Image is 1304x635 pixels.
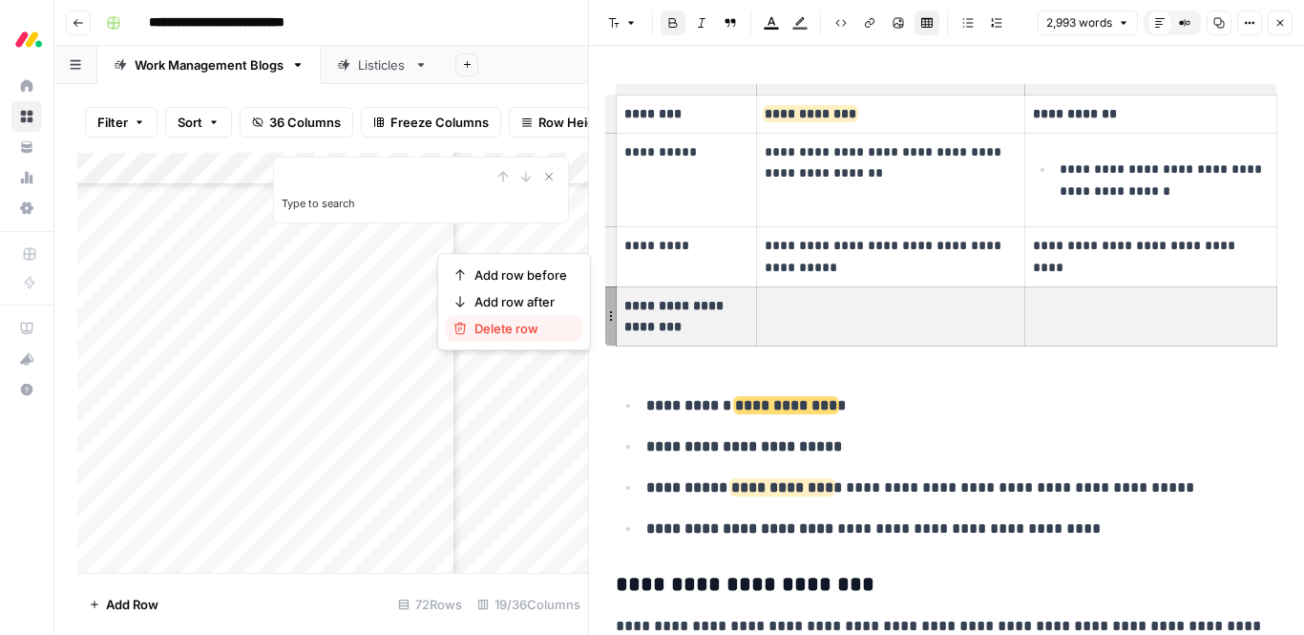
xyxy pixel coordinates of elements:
span: Sort [178,113,202,132]
a: Browse [11,101,42,132]
span: 36 Columns [269,113,341,132]
div: 19/36 Columns [470,589,588,620]
span: Add Row [106,595,158,614]
button: Workspace: Monday.com [11,15,42,63]
span: Delete row [474,319,567,338]
div: Work Management Blogs [135,55,284,74]
a: Home [11,71,42,101]
button: Sort [165,107,232,138]
a: Work Management Blogs [97,46,321,84]
div: 72 Rows [390,589,470,620]
a: Usage [11,162,42,193]
span: Freeze Columns [390,113,489,132]
button: 2,993 words [1038,11,1138,35]
button: Filter [85,107,158,138]
a: Listicles [321,46,444,84]
button: What's new? [11,344,42,374]
button: Close Search [537,165,560,188]
button: 36 Columns [240,107,353,138]
img: Monday.com Logo [11,22,46,56]
a: Your Data [11,132,42,162]
span: Add row before [474,265,567,285]
button: Add Row [77,589,170,620]
label: Type to search [282,197,355,210]
button: Freeze Columns [361,107,501,138]
div: Listicles [358,55,407,74]
a: AirOps Academy [11,313,42,344]
span: Filter [97,113,128,132]
button: Row Height [509,107,620,138]
button: Help + Support [11,374,42,405]
span: Add row after [474,292,567,311]
div: What's new? [12,345,41,373]
span: 2,993 words [1046,14,1112,32]
span: Row Height [538,113,607,132]
a: Settings [11,193,42,223]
